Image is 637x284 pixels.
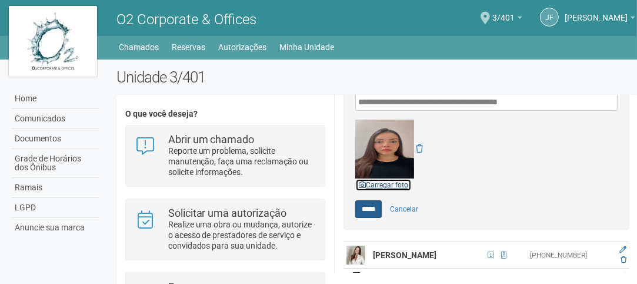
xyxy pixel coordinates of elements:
[355,179,412,191] a: Carregar foto
[530,250,610,260] div: [PHONE_NUMBER]
[135,208,315,251] a: Solicitar uma autorização Realize uma obra ou mudança, autorize o acesso de prestadores de serviç...
[12,109,99,129] a: Comunicados
[12,198,99,218] a: LGPD
[12,129,99,149] a: Documentos
[346,246,365,265] img: user.png
[492,2,515,22] span: 3/401
[355,120,414,179] img: GetFile
[621,256,626,264] a: Excluir membro
[168,219,316,251] p: Realize uma obra ou mudança, autorize o acesso de prestadores de serviço e convidados para sua un...
[125,110,325,118] h4: O que você deseja?
[12,218,99,237] a: Anuncie sua marca
[135,134,315,177] a: Abrir um chamado Reporte um problema, solicite manutenção, faça uma reclamação ou solicite inform...
[565,15,635,24] a: [PERSON_NAME]
[540,8,559,27] a: JF
[168,207,287,219] strong: Solicitar uma autorização
[619,246,626,254] a: Editar membro
[218,39,266,55] a: Autorizações
[416,144,423,153] a: Remover
[12,149,99,178] a: Grade de Horários dos Ônibus
[383,200,425,218] a: Cancelar
[565,2,628,22] span: Jaidete Freitas
[279,39,334,55] a: Minha Unidade
[12,89,99,109] a: Home
[168,133,255,146] strong: Abrir um chamado
[12,178,99,198] a: Ramais
[9,6,97,77] img: logo.jpg
[492,15,522,24] a: 3/401
[172,39,205,55] a: Reservas
[119,39,159,55] a: Chamados
[619,272,626,280] a: Editar membro
[168,146,316,177] p: Reporte um problema, solicite manutenção, faça uma reclamação ou solicite informações.
[116,11,256,28] span: O2 Corporate & Offices
[373,250,436,260] strong: [PERSON_NAME]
